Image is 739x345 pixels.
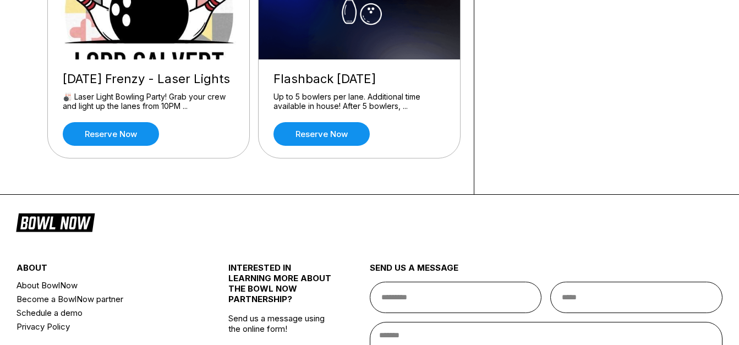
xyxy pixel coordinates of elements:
[17,306,193,320] a: Schedule a demo
[370,262,723,282] div: send us a message
[273,122,370,146] a: Reserve now
[17,292,193,306] a: Become a BowlNow partner
[63,92,234,111] div: 🎳 Laser Light Bowling Party! Grab your crew and light up the lanes from 10PM ...
[273,92,445,111] div: Up to 5 bowlers per lane. Additional time available in house! After 5 bowlers, ...
[17,278,193,292] a: About BowlNow
[63,72,234,86] div: [DATE] Frenzy - Laser Lights
[228,262,334,313] div: INTERESTED IN LEARNING MORE ABOUT THE BOWL NOW PARTNERSHIP?
[17,320,193,333] a: Privacy Policy
[63,122,159,146] a: Reserve now
[17,262,193,278] div: about
[273,72,445,86] div: Flashback [DATE]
